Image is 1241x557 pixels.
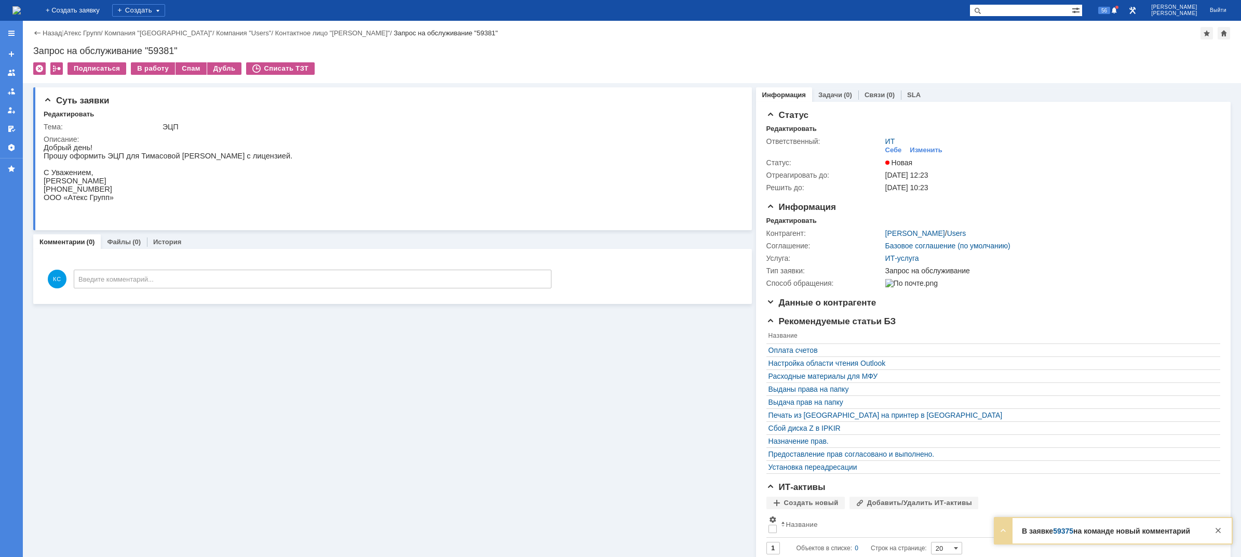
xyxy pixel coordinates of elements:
[766,330,1215,344] th: Название
[768,424,1213,432] a: Сбой диска Z в IPKIR
[766,242,883,250] div: Соглашение:
[766,202,836,212] span: Информация
[39,238,85,246] a: Комментарии
[44,135,736,143] div: Описание:
[910,146,942,154] div: Изменить
[885,242,1010,250] a: Базовое соглашение (по умолчанию)
[818,91,842,99] a: Задачи
[64,29,105,37] div: /
[1200,27,1213,39] div: Добавить в избранное
[797,545,852,552] span: Объектов в списке:
[885,171,928,179] span: [DATE] 12:23
[33,62,46,75] div: Удалить
[766,137,883,145] div: Ответственный:
[1126,4,1139,17] a: Перейти в интерфейс администратора
[44,123,160,131] div: Тема:
[885,279,938,287] img: По почте.png
[12,6,21,15] a: Перейти на домашнюю страницу
[132,238,141,246] div: (0)
[768,411,1213,419] a: Печать из [GEOGRAPHIC_DATA] на принтер в [GEOGRAPHIC_DATA]
[885,229,966,237] div: /
[62,29,63,36] div: |
[766,229,883,237] div: Контрагент:
[786,521,818,528] div: Название
[766,217,817,225] div: Редактировать
[87,238,95,246] div: (0)
[797,542,927,554] i: Строк на странице:
[1022,527,1190,535] strong: В заявке на команде новый комментарий
[766,316,896,326] span: Рекомендуемые статьи БЗ
[107,238,131,246] a: Файлы
[275,29,390,37] a: Контактное лицо "[PERSON_NAME]"
[1212,524,1224,537] div: Закрыть
[104,29,216,37] div: /
[3,64,20,81] a: Заявки на командах
[12,6,21,15] img: logo
[885,267,1214,275] div: Запрос на обслуживание
[766,158,883,167] div: Статус:
[766,267,883,275] div: Тип заявки:
[766,183,883,192] div: Решить до:
[947,229,966,237] a: Users
[104,29,212,37] a: Компания "[GEOGRAPHIC_DATA]"
[153,238,181,246] a: История
[779,513,1215,538] th: Название
[766,254,883,262] div: Услуга:
[766,125,817,133] div: Редактировать
[855,542,858,554] div: 0
[1151,4,1197,10] span: [PERSON_NAME]
[33,46,1231,56] div: Запрос на обслуживание "59381"
[885,229,945,237] a: [PERSON_NAME]
[1098,7,1110,14] span: 56
[885,183,928,192] span: [DATE] 10:23
[768,346,1213,354] a: Оплата счетов
[394,29,498,37] div: Запрос на обслуживание "59381"
[865,91,885,99] a: Связи
[3,102,20,118] a: Мои заявки
[1151,10,1197,17] span: [PERSON_NAME]
[3,83,20,100] a: Заявки в моей ответственности
[768,385,1213,393] a: Выданы права на папку
[44,96,109,105] span: Суть заявки
[766,110,808,120] span: Статус
[766,279,883,287] div: Способ обращения:
[885,158,913,167] span: Новая
[3,121,20,137] a: Мои согласования
[997,524,1009,537] div: Развернуть
[766,482,826,492] span: ИТ-активы
[907,91,921,99] a: SLA
[64,29,101,37] a: Атекс Групп
[768,437,1213,445] a: Назначение прав.
[1053,527,1073,535] a: 59375
[44,110,94,118] div: Редактировать
[762,91,806,99] a: Информация
[886,91,895,99] div: (0)
[768,450,1213,458] a: Предоставление прав согласовано и выполнено.
[48,270,66,288] span: КС
[768,372,1213,380] a: Расходные материалы для МФУ
[768,463,1213,471] a: Установка переадресации
[43,29,62,37] a: Назад
[885,254,919,262] a: ИТ-услуга
[50,62,63,75] div: Работа с массовостью
[216,29,271,37] a: Компания "Users"
[844,91,852,99] div: (0)
[768,515,777,524] span: Настройки
[275,29,394,37] div: /
[768,359,1213,367] a: Настройка области чтения Outlook
[3,139,20,156] a: Настройки
[768,398,1213,406] div: Выдача прав на папку
[885,146,902,154] div: Себе
[766,171,883,179] div: Отреагировать до:
[216,29,275,37] div: /
[1218,27,1230,39] div: Сделать домашней страницей
[766,298,876,308] span: Данные о контрагенте
[1072,5,1082,15] span: Расширенный поиск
